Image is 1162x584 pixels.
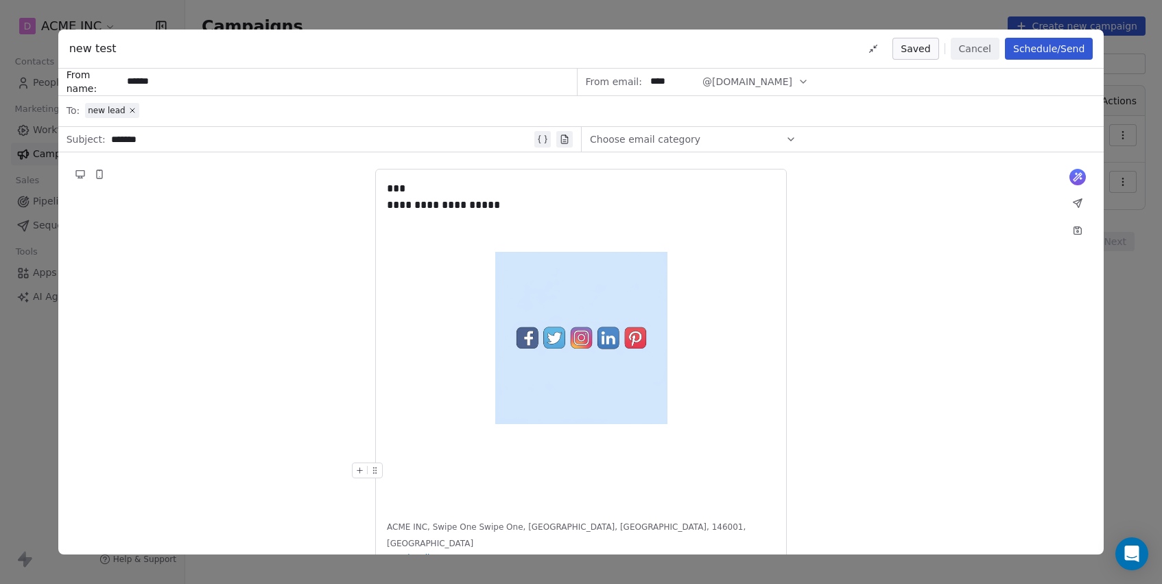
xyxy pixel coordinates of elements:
button: Cancel [951,38,999,60]
div: Open Intercom Messenger [1115,537,1148,570]
span: From email: [586,75,642,89]
span: Choose email category [590,132,700,146]
button: Schedule/Send [1005,38,1093,60]
span: new lead [88,105,126,116]
span: Subject: [67,132,106,150]
button: Saved [892,38,938,60]
span: To: [67,104,80,117]
span: new test [69,40,117,57]
span: From name: [67,68,121,95]
span: @[DOMAIN_NAME] [702,75,792,89]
